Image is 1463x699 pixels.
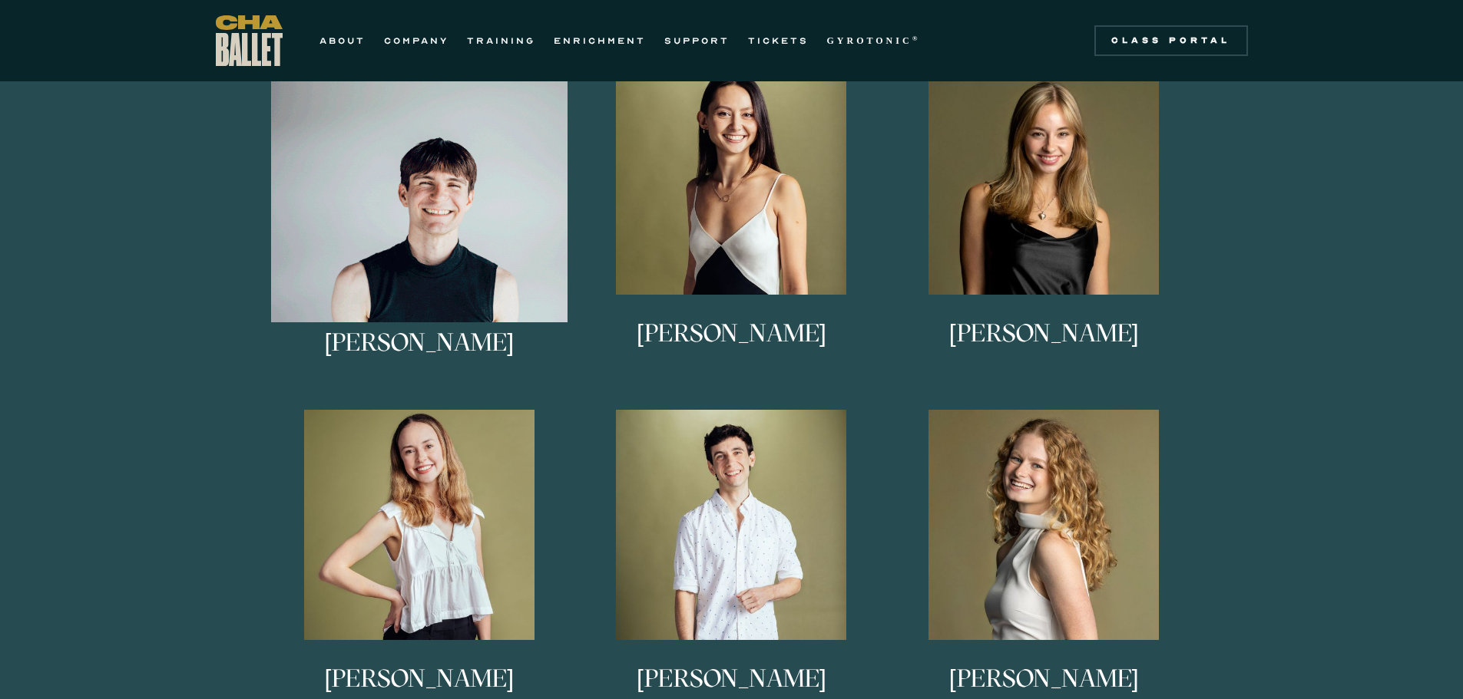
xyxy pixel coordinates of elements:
[384,31,448,50] a: COMPANY
[827,31,921,50] a: GYROTONIC®
[912,35,921,42] sup: ®
[1094,25,1248,56] a: Class Portal
[637,321,826,371] h3: [PERSON_NAME]
[583,64,880,387] a: [PERSON_NAME]
[827,35,912,46] strong: GYROTONIC
[664,31,730,50] a: SUPPORT
[554,31,646,50] a: ENRICHMENT
[324,330,514,381] h3: [PERSON_NAME]
[216,15,283,66] a: home
[748,31,809,50] a: TICKETS
[1104,35,1239,47] div: Class Portal
[895,64,1193,387] a: [PERSON_NAME]
[467,31,535,50] a: TRAINING
[949,321,1139,371] h3: [PERSON_NAME]
[271,64,568,387] a: [PERSON_NAME]
[319,31,366,50] a: ABOUT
